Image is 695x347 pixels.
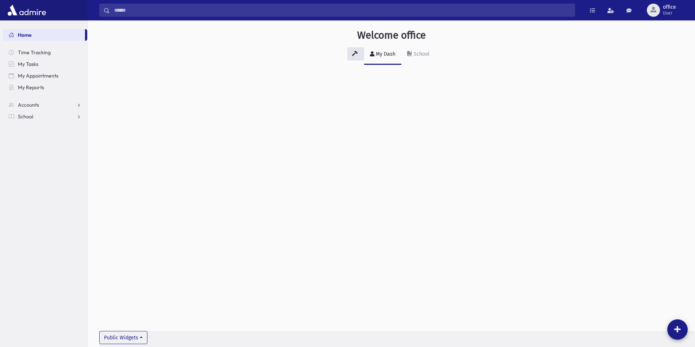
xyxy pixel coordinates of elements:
a: School [3,111,87,122]
a: Home [3,29,85,41]
h3: Welcome office [357,29,426,42]
img: AdmirePro [6,3,48,17]
a: Time Tracking [3,47,87,58]
span: My Tasks [18,61,38,67]
a: School [401,44,435,65]
a: Accounts [3,99,87,111]
button: Public Widgets [99,331,147,344]
input: Search [110,4,575,17]
a: My Dash [364,44,401,65]
a: My Reports [3,82,87,93]
div: School [412,51,429,57]
span: School [18,113,33,120]
a: My Appointments [3,70,87,82]
span: My Reports [18,84,44,91]
span: User [663,10,676,16]
div: My Dash [374,51,395,57]
a: My Tasks [3,58,87,70]
span: office [663,4,676,10]
span: My Appointments [18,72,58,79]
span: Accounts [18,102,39,108]
span: Time Tracking [18,49,51,56]
span: Home [18,32,32,38]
